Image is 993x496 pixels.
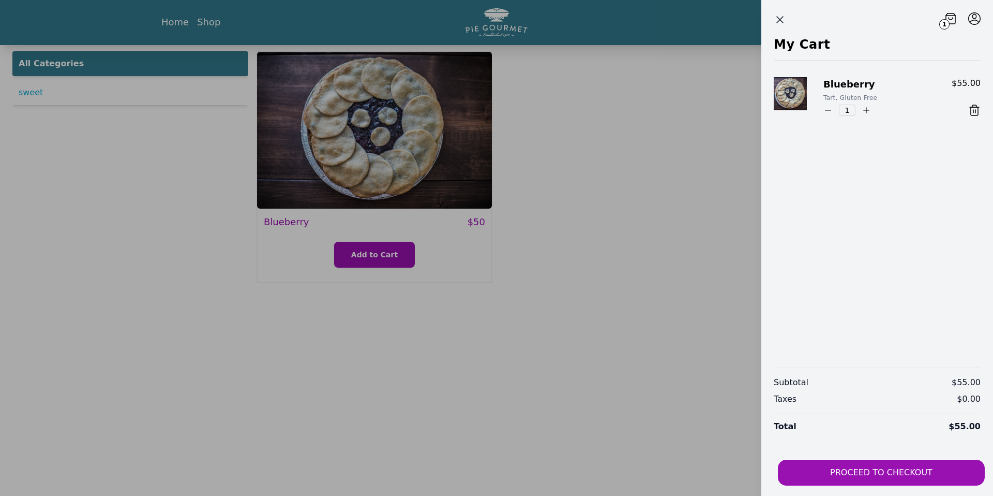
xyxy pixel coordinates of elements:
[774,77,807,110] img: Product Image
[774,393,796,405] span: Taxes
[952,376,981,389] span: $ 55.00
[774,35,981,60] h2: My Cart
[957,393,981,405] span: $ 0.00
[774,13,786,26] button: Close panel
[968,12,981,25] button: Menu
[949,420,981,433] span: $ 55.00
[774,420,796,433] span: Total
[823,94,935,102] span: Tart, Gluten Free
[774,376,808,389] span: Subtotal
[823,77,935,92] span: Blueberry
[774,468,989,477] a: PROCEED TO CHECKOUT
[939,19,950,30] span: 1
[952,77,981,90] span: $ 55.00
[778,460,985,486] button: PROCEED TO CHECKOUT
